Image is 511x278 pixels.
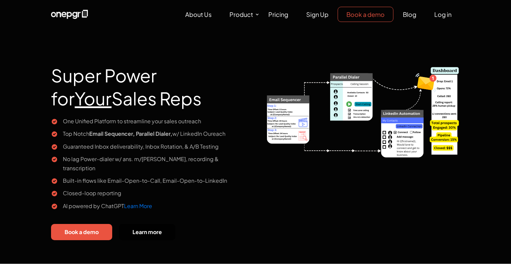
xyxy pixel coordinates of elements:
[119,224,175,241] a: Learn more
[51,154,250,173] li: No lag Power-dialer w/ ans. m/[PERSON_NAME], recording & transcription
[51,129,250,138] li: Top Notch w/ LinkedIn Oureach
[51,117,250,126] li: One Unified Platform to streamline your sales outreach
[177,7,220,22] a: About Us
[51,224,112,241] a: Book a demo
[51,142,250,151] li: Guaranteed Inbox deliverability, Inbox Rotation, & A/B Testing
[51,201,250,210] li: AI powered by ChatGPT
[260,7,297,22] a: Pricing
[51,188,250,198] li: Closed-loop reporting
[261,47,460,159] img: multi-channel
[426,7,460,22] a: Log in
[221,7,260,22] a: Product
[75,87,112,109] u: Your
[338,7,393,22] a: Book a demo
[124,202,152,209] a: Learn More
[51,176,250,185] li: Built-in flows like Email-Open-to-Call, Email-Open-to-LinkedIn
[89,130,172,137] b: Email Sequencer, Parallel Dialer,
[298,7,337,22] a: Sign Up
[51,47,250,117] h1: Super Power for Sales Reps
[394,7,425,22] a: Blog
